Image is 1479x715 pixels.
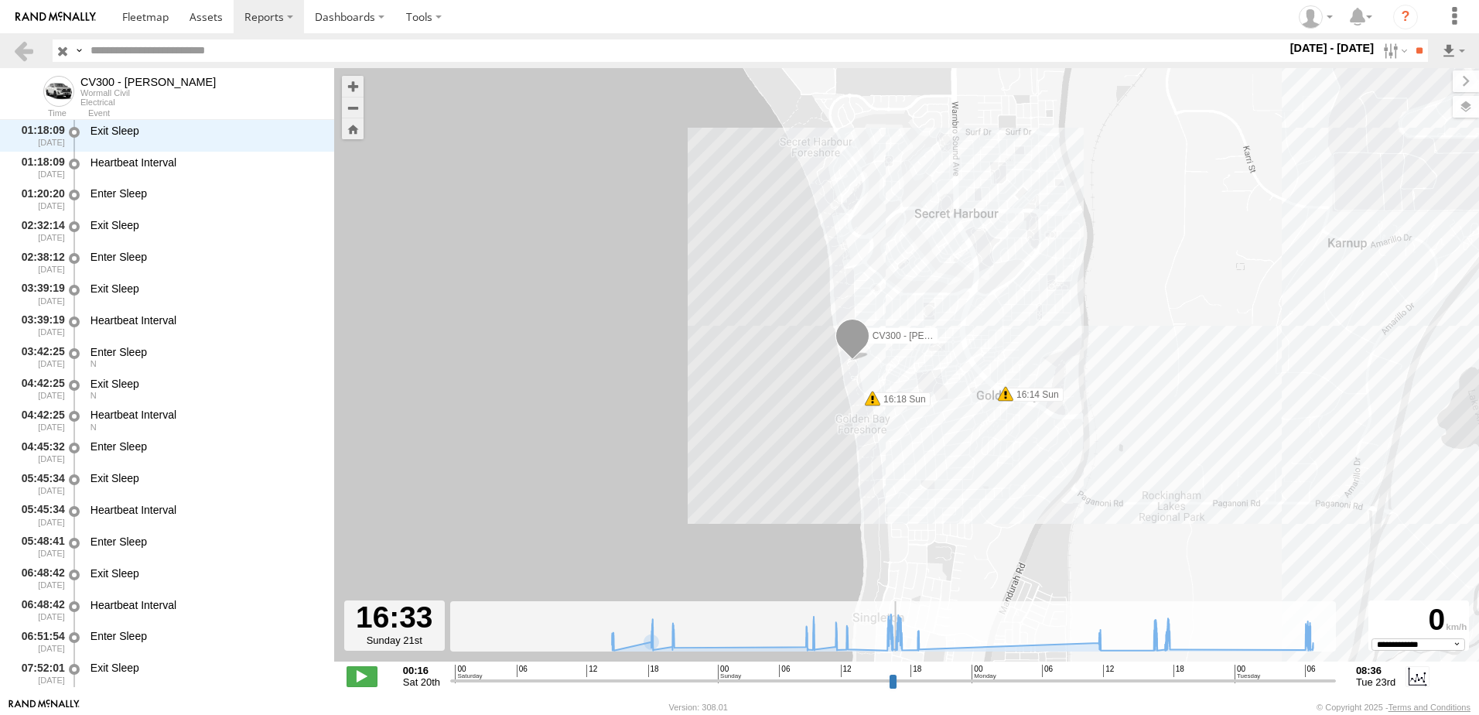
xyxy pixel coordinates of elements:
[841,665,852,677] span: 12
[1235,665,1260,682] span: 00
[91,391,97,400] span: Heading: 1
[455,665,482,682] span: 00
[91,598,319,612] div: Heartbeat Interval
[80,97,216,107] div: Electrical
[12,628,67,656] div: 06:51:54 [DATE]
[1356,665,1395,676] strong: 08:36
[12,437,67,466] div: 04:45:32 [DATE]
[80,76,216,88] div: CV300 - Jayden LePage - View Asset History
[80,88,216,97] div: Wormall Civil
[12,153,67,182] div: 01:18:09 [DATE]
[12,185,67,214] div: 01:20:20 [DATE]
[12,532,67,561] div: 05:48:41 [DATE]
[91,282,319,296] div: Exit Sleep
[1287,39,1378,56] label: [DATE] - [DATE]
[1393,5,1418,29] i: ?
[91,471,319,485] div: Exit Sleep
[669,703,728,712] div: Version: 308.01
[91,408,319,422] div: Heartbeat Interval
[517,665,528,677] span: 06
[91,359,97,368] span: Heading: 1
[403,665,440,676] strong: 00:16
[586,665,597,677] span: 12
[91,422,97,432] span: Heading: 1
[91,535,319,549] div: Enter Sleep
[12,406,67,435] div: 04:42:25 [DATE]
[779,665,790,677] span: 06
[1173,665,1184,677] span: 18
[342,97,364,118] button: Zoom out
[12,564,67,593] div: 06:48:42 [DATE]
[873,392,931,406] label: 16:18 Sun
[12,110,67,118] div: Time
[1293,5,1338,29] div: Sean Cosgriff
[91,156,319,169] div: Heartbeat Interval
[1317,703,1470,712] div: © Copyright 2025 -
[1042,665,1053,677] span: 06
[88,110,334,118] div: Event
[1006,388,1064,402] label: 16:14 Sun
[1371,603,1467,638] div: 0
[910,665,921,677] span: 18
[1305,665,1316,677] span: 06
[91,566,319,580] div: Exit Sleep
[15,12,96,22] img: rand-logo.svg
[91,218,319,232] div: Exit Sleep
[1356,676,1395,688] span: Tue 23rd Sep 2025
[342,118,364,139] button: Zoom Home
[12,659,67,687] div: 07:52:01 [DATE]
[91,440,319,453] div: Enter Sleep
[12,343,67,371] div: 03:42:25 [DATE]
[873,330,985,341] span: CV300 - [PERSON_NAME]
[73,39,85,62] label: Search Query
[1440,39,1467,62] label: Export results as...
[91,345,319,359] div: Enter Sleep
[12,375,67,403] div: 04:42:25 [DATE]
[91,661,319,675] div: Exit Sleep
[91,629,319,643] div: Enter Sleep
[648,665,659,677] span: 18
[12,596,67,624] div: 06:48:42 [DATE]
[1388,703,1470,712] a: Terms and Conditions
[12,248,67,276] div: 02:38:12 [DATE]
[91,124,319,138] div: Exit Sleep
[1103,665,1114,677] span: 12
[12,311,67,340] div: 03:39:19 [DATE]
[972,665,996,682] span: 00
[91,186,319,200] div: Enter Sleep
[12,216,67,245] div: 02:32:14 [DATE]
[12,121,67,150] div: 01:18:09 [DATE]
[403,676,440,688] span: Sat 20th Sep 2025
[12,39,35,62] a: Back to previous Page
[347,666,377,686] label: Play/Stop
[9,700,80,715] a: Visit our Website
[91,503,319,517] div: Heartbeat Interval
[12,279,67,308] div: 03:39:19 [DATE]
[718,665,741,682] span: 00
[91,250,319,264] div: Enter Sleep
[91,377,319,391] div: Exit Sleep
[1377,39,1410,62] label: Search Filter Options
[12,501,67,529] div: 05:45:34 [DATE]
[342,76,364,97] button: Zoom in
[91,313,319,327] div: Heartbeat Interval
[12,469,67,498] div: 05:45:34 [DATE]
